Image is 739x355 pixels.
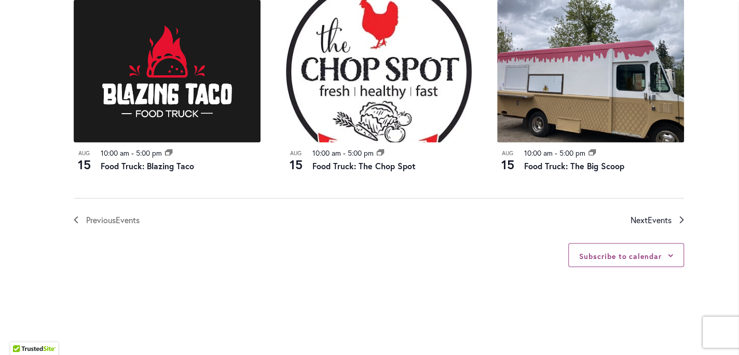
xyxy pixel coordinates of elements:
[555,147,557,157] span: -
[559,147,585,157] time: 5:00 pm
[285,155,306,173] span: 15
[648,214,672,225] span: Events
[285,148,306,157] span: Aug
[116,214,140,225] span: Events
[524,147,553,157] time: 10:00 am
[101,147,129,157] time: 10:00 am
[312,160,416,171] a: Food Truck: The Chop Spot
[631,213,684,226] a: Next Events
[312,147,341,157] time: 10:00 am
[86,213,140,226] span: Previous
[74,148,94,157] span: Aug
[74,155,94,173] span: 15
[524,160,624,171] a: Food Truck: The Big Scoop
[348,147,374,157] time: 5:00 pm
[74,213,140,226] a: Previous Events
[579,251,662,261] button: Subscribe to calendar
[497,148,518,157] span: Aug
[136,147,162,157] time: 5:00 pm
[631,213,672,226] span: Next
[497,155,518,173] span: 15
[8,318,37,347] iframe: Launch Accessibility Center
[343,147,346,157] span: -
[101,160,194,171] a: Food Truck: Blazing Taco
[131,147,134,157] span: -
